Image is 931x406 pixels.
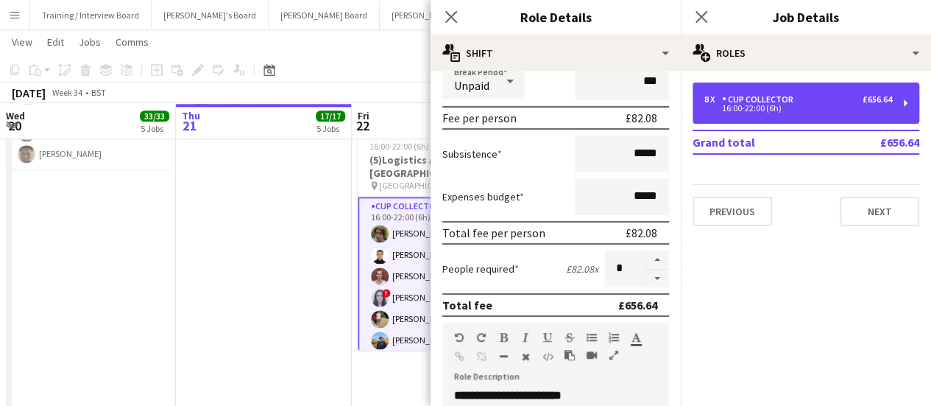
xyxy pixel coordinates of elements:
[12,85,46,100] div: [DATE]
[626,225,657,240] div: £82.08
[442,190,524,203] label: Expenses budget
[840,197,919,226] button: Next
[110,32,155,52] a: Comms
[47,35,64,49] span: Edit
[618,298,657,312] div: £656.64
[631,332,641,343] button: Text Color
[182,109,200,122] span: Thu
[358,132,523,350] app-job-card: 16:00-22:00 (6h)6/8(5)Logistics Assistant At [GEOGRAPHIC_DATA] [GEOGRAPHIC_DATA], PO18 0PS1 RoleC...
[316,111,345,122] span: 17/17
[379,180,489,191] span: [GEOGRAPHIC_DATA], PO18 0PS
[681,35,931,71] div: Roles
[454,78,489,93] span: Unpaid
[681,7,931,27] h3: Job Details
[442,262,519,276] label: People required
[180,117,200,134] span: 21
[49,87,85,98] span: Week 34
[6,109,25,122] span: Wed
[380,1,497,29] button: [PERSON_NAME]'s Board
[704,94,722,105] div: 8 x
[520,332,531,343] button: Italic
[566,262,598,276] div: £82.08 x
[269,1,380,29] button: [PERSON_NAME] Board
[693,130,832,154] td: Grand total
[454,332,464,343] button: Undo
[609,349,619,361] button: Fullscreen
[722,94,799,105] div: CUP COLLECTOR
[355,117,369,134] span: 22
[693,197,772,226] button: Previous
[863,94,892,105] div: £656.64
[73,32,107,52] a: Jobs
[498,351,509,363] button: Horizontal Line
[4,117,25,134] span: 20
[140,111,169,122] span: 33/33
[369,141,429,152] span: 16:00-22:00 (6h)
[609,332,619,343] button: Ordered List
[442,298,492,312] div: Total fee
[358,153,523,180] h3: (5)Logistics Assistant At [GEOGRAPHIC_DATA]
[141,123,169,134] div: 5 Jobs
[382,289,391,298] span: !
[442,111,517,125] div: Fee per person
[358,109,369,122] span: Fri
[30,1,152,29] button: Training / Interview Board
[587,349,597,361] button: Insert video
[587,332,597,343] button: Unordered List
[542,351,553,363] button: HTML Code
[564,349,575,361] button: Paste as plain text
[476,332,486,343] button: Redo
[12,35,32,49] span: View
[316,123,344,134] div: 5 Jobs
[704,105,892,112] div: 16:00-22:00 (6h)
[626,111,657,125] div: £82.08
[498,332,509,343] button: Bold
[152,1,269,29] button: [PERSON_NAME]'s Board
[6,32,38,52] a: View
[442,225,545,240] div: Total fee per person
[645,270,669,288] button: Decrease
[358,197,523,399] app-card-role: CUP COLLECTOR36A6/816:00-22:00 (6h)[PERSON_NAME][PERSON_NAME][PERSON_NAME]![PERSON_NAME][PERSON_N...
[431,35,681,71] div: Shift
[442,147,502,161] label: Subsistence
[41,32,70,52] a: Edit
[832,130,919,154] td: £656.64
[542,332,553,343] button: Underline
[91,87,106,98] div: BST
[79,35,101,49] span: Jobs
[564,332,575,343] button: Strikethrough
[116,35,149,49] span: Comms
[431,7,681,27] h3: Role Details
[645,251,669,270] button: Increase
[520,351,531,363] button: Clear Formatting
